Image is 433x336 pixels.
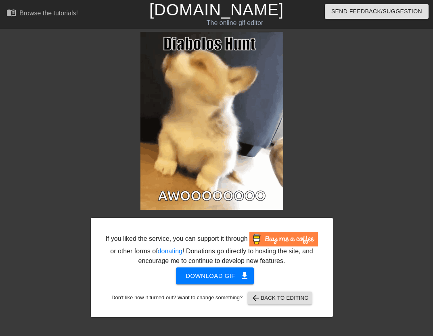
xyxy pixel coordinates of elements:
button: Send Feedback/Suggestion [325,4,429,19]
span: arrow_back [251,293,261,303]
button: Download gif [176,267,254,284]
div: Don't like how it turned out? Want to change something? [103,292,320,305]
span: Send Feedback/Suggestion [331,6,422,17]
div: The online gif editor [149,18,322,28]
span: menu_book [6,8,16,17]
span: Back to Editing [251,293,309,303]
div: Browse the tutorials! [19,10,78,17]
div: If you liked the service, you can support it through or other forms of ! Donations go directly to... [105,232,319,266]
button: Back to Editing [248,292,312,305]
a: donating [158,248,182,255]
a: Browse the tutorials! [6,8,78,20]
img: Buy Me A Coffee [249,232,318,246]
img: WmrRKMLs.gif [140,32,283,210]
span: get_app [240,271,249,281]
span: Download gif [186,271,244,281]
a: Download gif [169,272,254,279]
a: [DOMAIN_NAME] [149,1,284,19]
